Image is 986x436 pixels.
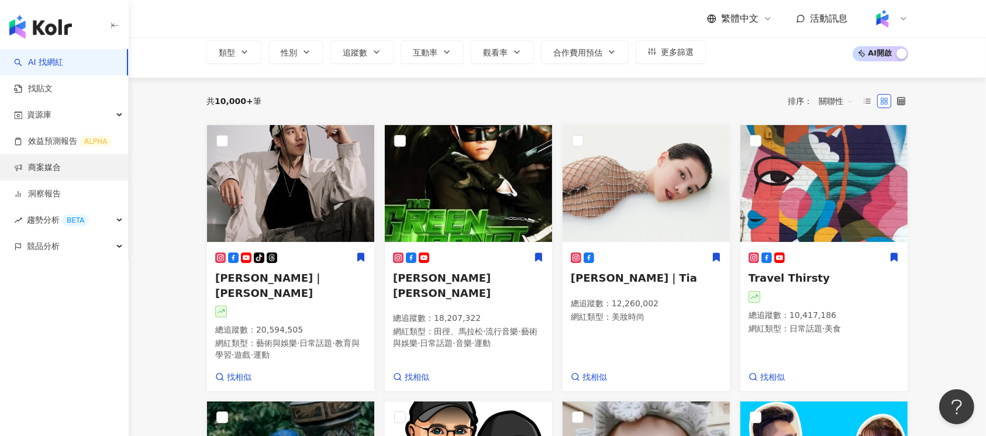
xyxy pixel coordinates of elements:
[299,338,332,348] span: 日常話題
[9,15,72,39] img: logo
[563,125,730,242] img: KOL Avatar
[343,48,367,57] span: 追蹤數
[760,372,785,383] span: 找相似
[749,372,785,383] a: 找相似
[788,92,860,110] div: 排序：
[825,324,841,333] span: 美食
[27,102,51,128] span: 資源庫
[253,350,270,359] span: 運動
[483,48,508,57] span: 觀看率
[393,313,544,324] p: 總追蹤數 ： 18,207,322
[420,338,453,348] span: 日常話題
[215,96,253,106] span: 10,000+
[14,136,112,147] a: 效益預測報告ALPHA
[219,48,235,57] span: 類型
[393,372,429,383] a: 找相似
[418,338,420,348] span: ·
[332,338,335,348] span: ·
[740,124,908,392] a: KOL AvatarTravel Thirsty總追蹤數：10,417,186網紅類型：日常話題·美食找相似
[472,338,474,348] span: ·
[749,272,830,284] span: Travel Thirsty
[384,124,553,392] a: KOL Avatar[PERSON_NAME] [PERSON_NAME]總追蹤數：18,207,322網紅類型：田徑、馬拉松·流行音樂·藝術與娛樂·日常話題·音樂·運動找相似
[810,13,847,24] span: 活動訊息
[14,162,61,174] a: 商案媒合
[721,12,759,25] span: 繁體中文
[453,338,455,348] span: ·
[227,372,251,383] span: 找相似
[234,350,250,359] span: 遊戲
[822,324,825,333] span: ·
[562,124,730,392] a: KOL Avatar[PERSON_NAME]｜Tia總追蹤數：12,260,002網紅類型：美妝時尚找相似
[456,338,472,348] span: 音樂
[215,338,360,359] span: 教育與學習
[413,48,437,57] span: 互動率
[256,338,297,348] span: 藝術與娛樂
[206,40,261,64] button: 類型
[330,40,394,64] button: 追蹤數
[206,124,375,392] a: KOL Avatar[PERSON_NAME]｜[PERSON_NAME]總追蹤數：20,594,505網紅類型：藝術與娛樂·日常話題·教育與學習·遊戲·運動找相似
[62,214,89,226] div: BETA
[571,312,722,323] p: 網紅類型 ：
[434,327,483,336] span: 田徑、馬拉松
[393,272,491,299] span: [PERSON_NAME] [PERSON_NAME]
[571,372,607,383] a: 找相似
[393,327,537,348] span: 藝術與娛樂
[939,389,974,424] iframe: Help Scout Beacon - Open
[206,96,261,106] div: 共 筆
[250,350,253,359] span: ·
[612,312,644,321] span: 美妝時尚
[215,338,366,361] p: 網紅類型 ：
[553,48,602,57] span: 合作費用預估
[790,324,822,333] span: 日常話題
[571,298,722,310] p: 總追蹤數 ： 12,260,002
[14,188,61,200] a: 洞察報告
[207,125,374,242] img: KOL Avatar
[14,83,53,95] a: 找貼文
[14,57,63,68] a: searchAI 找網紅
[474,338,491,348] span: 運動
[268,40,323,64] button: 性別
[485,327,518,336] span: 流行音樂
[636,40,706,64] button: 更多篩選
[297,338,299,348] span: ·
[740,125,908,242] img: KOL Avatar
[871,8,894,30] img: Kolr%20app%20icon%20%281%29.png
[518,327,520,336] span: ·
[483,327,485,336] span: ·
[27,233,60,259] span: 競品分析
[661,47,694,57] span: 更多篩選
[215,372,251,383] a: 找相似
[541,40,629,64] button: 合作費用預估
[215,272,323,299] span: [PERSON_NAME]｜[PERSON_NAME]
[232,350,234,359] span: ·
[27,207,89,233] span: 趨勢分析
[571,272,697,284] span: [PERSON_NAME]｜Tia
[393,326,544,349] p: 網紅類型 ：
[281,48,297,57] span: 性別
[215,324,366,336] p: 總追蹤數 ： 20,594,505
[582,372,607,383] span: 找相似
[385,125,552,242] img: KOL Avatar
[749,323,899,335] p: 網紅類型 ：
[749,310,899,321] p: 總追蹤數 ： 10,417,186
[401,40,464,64] button: 互動率
[471,40,534,64] button: 觀看率
[14,216,22,224] span: rise
[819,92,854,110] span: 關聯性
[405,372,429,383] span: 找相似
